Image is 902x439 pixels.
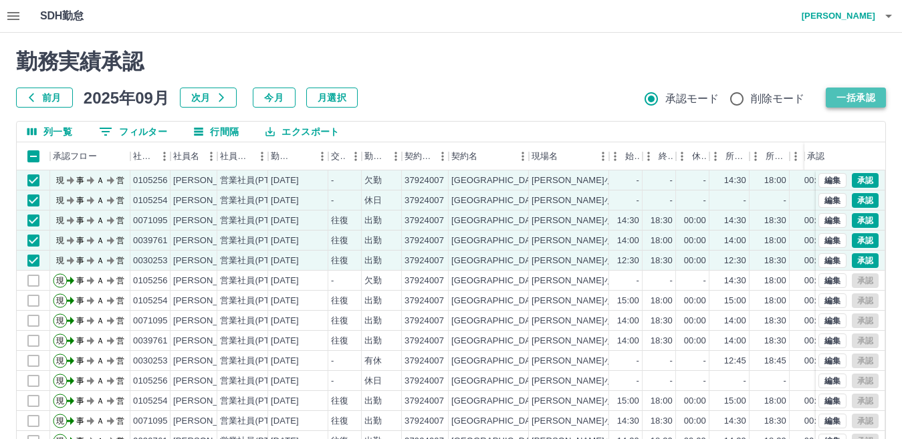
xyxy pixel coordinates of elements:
div: 勤務日 [271,142,294,170]
div: [PERSON_NAME] [173,395,246,408]
div: [GEOGRAPHIC_DATA][PERSON_NAME] [451,375,616,388]
div: - [703,375,706,388]
div: [DATE] [271,295,299,307]
div: - [637,275,639,287]
div: 00:00 [804,355,826,368]
button: 編集 [818,173,847,188]
text: Ａ [96,316,104,325]
div: 往復 [331,395,348,408]
div: 00:00 [804,295,826,307]
div: 欠勤 [364,174,382,187]
div: 契約名 [451,142,477,170]
div: 営業社員(PT契約) [220,395,290,408]
button: メニュー [312,146,332,166]
div: 00:00 [804,335,826,347]
div: - [670,194,673,207]
div: 交通費 [328,142,362,170]
div: 14:00 [617,315,639,327]
span: 承認モード [665,91,719,107]
div: 37924007 [405,355,444,368]
div: 休日 [364,194,382,207]
span: 削除モード [751,91,805,107]
text: 現 [56,316,64,325]
button: 編集 [818,273,847,288]
div: 18:00 [764,275,786,287]
button: 前月 [16,88,73,108]
div: 休日 [364,375,382,388]
div: 18:30 [764,335,786,347]
button: 今月 [253,88,296,108]
div: 15:00 [724,395,746,408]
text: Ａ [96,336,104,345]
text: 営 [116,396,124,406]
div: 00:00 [684,214,706,227]
div: [PERSON_NAME]小学校区放課後児童クラブ [532,395,710,408]
text: 現 [56,356,64,365]
text: Ａ [96,176,104,185]
div: 契約コード [402,142,449,170]
div: [DATE] [271,355,299,368]
div: 社員名 [171,142,217,170]
text: Ａ [96,376,104,386]
button: 編集 [818,253,847,268]
div: 12:45 [724,355,746,368]
div: 0071095 [133,315,168,327]
div: 承認フロー [50,142,130,170]
div: 00:00 [804,174,826,187]
div: - [331,174,334,187]
text: 営 [116,356,124,365]
div: - [331,355,334,368]
text: Ａ [96,396,104,406]
button: 編集 [818,193,847,208]
text: 事 [76,396,84,406]
div: - [703,275,706,287]
div: - [784,375,786,388]
div: 37924007 [405,194,444,207]
div: [PERSON_NAME] [173,194,246,207]
div: 00:00 [684,235,706,247]
button: 月選択 [306,88,358,108]
button: 承認 [852,233,879,248]
div: 18:30 [651,214,673,227]
div: 現場名 [532,142,558,170]
div: [DATE] [271,174,299,187]
div: 18:30 [651,315,673,327]
div: 18:00 [651,235,673,247]
div: 18:30 [764,255,786,267]
div: 0039761 [133,335,168,347]
div: 契約名 [449,142,529,170]
div: - [703,355,706,368]
div: 0071095 [133,415,168,428]
text: 現 [56,196,64,205]
div: 往復 [331,295,348,307]
div: 18:30 [651,335,673,347]
div: [GEOGRAPHIC_DATA][PERSON_NAME] [451,214,616,227]
div: 勤務区分 [362,142,402,170]
div: [PERSON_NAME] [173,275,246,287]
div: [PERSON_NAME]小学校区放課後児童クラブ [532,295,710,307]
text: 営 [116,276,124,285]
div: [PERSON_NAME] [173,214,246,227]
text: Ａ [96,236,104,245]
div: 往復 [331,315,348,327]
div: [DATE] [271,255,299,267]
div: 14:30 [617,214,639,227]
div: 0039761 [133,235,168,247]
div: [GEOGRAPHIC_DATA][PERSON_NAME] [451,174,616,187]
div: 往復 [331,214,348,227]
div: 休憩 [676,142,709,170]
div: 0105254 [133,194,168,207]
div: 終業 [643,142,676,170]
button: 承認 [852,253,879,268]
div: [PERSON_NAME]小学校区放課後児童クラブ [532,375,710,388]
div: 0071095 [133,214,168,227]
div: [GEOGRAPHIC_DATA][PERSON_NAME] [451,255,616,267]
div: 出勤 [364,214,382,227]
text: 現 [56,256,64,265]
div: [PERSON_NAME] [173,335,246,347]
div: - [637,355,639,368]
text: Ａ [96,256,104,265]
div: 12:30 [617,255,639,267]
div: [DATE] [271,335,299,347]
div: - [331,375,334,388]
